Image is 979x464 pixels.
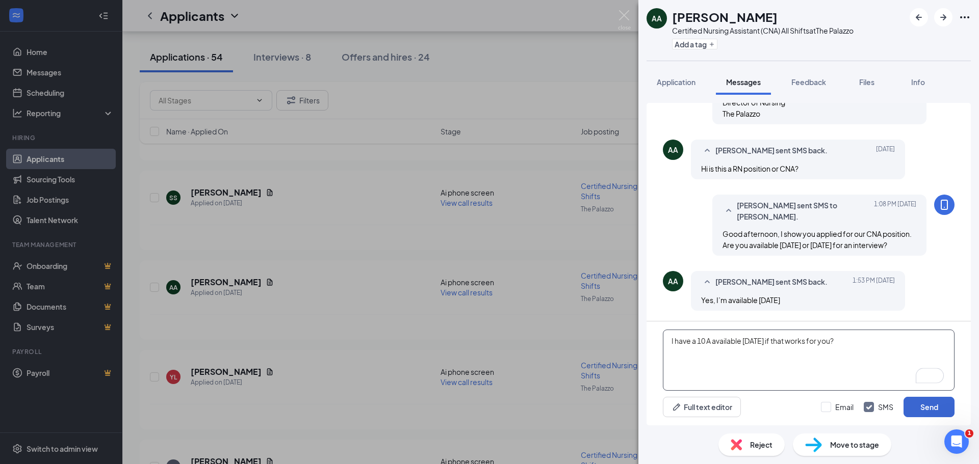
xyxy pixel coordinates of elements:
span: Reject [750,439,772,450]
span: [PERSON_NAME] sent SMS to [PERSON_NAME]. [737,200,870,222]
svg: SmallChevronUp [701,145,713,157]
span: [PERSON_NAME] sent SMS back. [715,145,828,157]
span: Messages [726,77,761,87]
svg: SmallChevronUp [701,276,713,288]
h1: [PERSON_NAME] [672,8,778,25]
span: [DATE] 1:08 PM [874,200,916,222]
span: [PERSON_NAME] sent SMS back. [715,276,828,288]
svg: Plus [709,41,715,47]
span: Good afternoon, I show you applied for our CNA position. Are you available [DATE] or [DATE] for a... [723,229,912,250]
div: AA [652,13,662,23]
svg: ArrowRight [937,11,949,23]
span: Application [657,77,695,87]
span: Yes, I’m available [DATE] [701,295,780,305]
div: AA [668,276,678,286]
div: Certified Nursing Assistant (CNA) All Shifts at The Palazzo [672,25,854,36]
iframe: Intercom live chat [944,429,969,454]
textarea: To enrich screen reader interactions, please activate Accessibility in Grammarly extension settings [663,330,955,391]
span: Move to stage [830,439,879,450]
span: 1 [965,429,973,438]
svg: Pen [672,402,682,412]
button: Full text editorPen [663,397,741,417]
button: PlusAdd a tag [672,39,717,49]
button: Send [904,397,955,417]
svg: ArrowLeftNew [913,11,925,23]
span: Feedback [791,77,826,87]
svg: SmallChevronUp [723,205,735,217]
span: Files [859,77,874,87]
button: ArrowRight [934,8,952,26]
svg: MobileSms [938,199,950,211]
svg: Ellipses [959,11,971,23]
span: [DATE] [876,145,895,157]
button: ArrowLeftNew [910,8,928,26]
span: [DATE] 1:53 PM [853,276,895,288]
div: AA [668,145,678,155]
span: Hi is this a RN position or CNA? [701,164,798,173]
span: Info [911,77,925,87]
